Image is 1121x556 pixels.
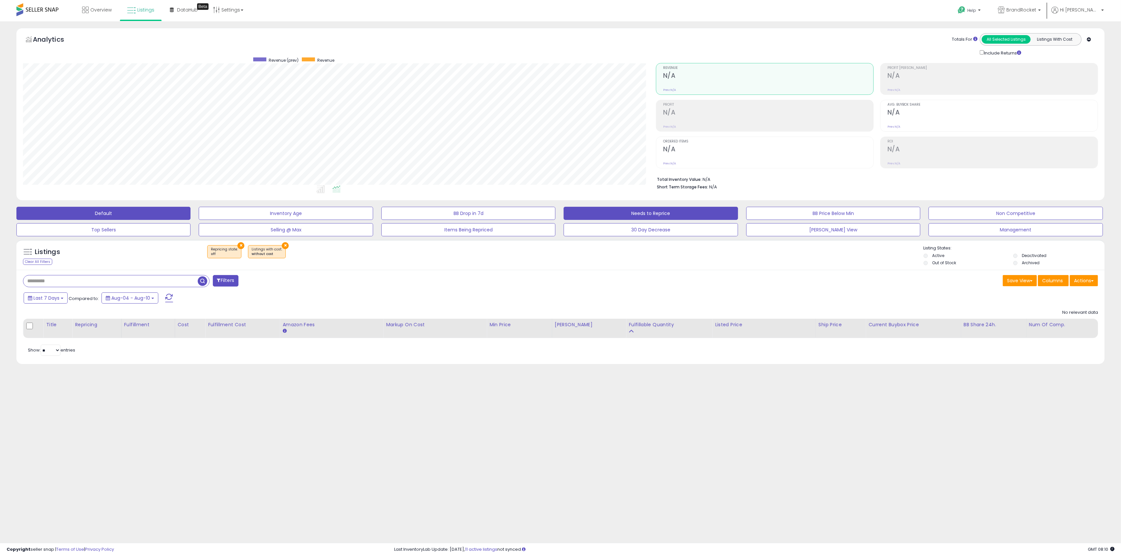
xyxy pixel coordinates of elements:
span: Columns [1042,277,1063,284]
small: Prev: N/A [887,125,900,129]
div: off [211,252,238,256]
button: × [282,242,289,249]
a: Help [953,1,987,21]
div: Num of Comp. [1029,321,1095,328]
div: Tooltip anchor [197,3,209,10]
button: 30 Day Decrease [564,223,738,236]
small: Prev: N/A [663,161,676,165]
span: ROI [887,140,1098,143]
span: Aug-04 - Aug-10 [111,295,150,301]
h2: N/A [663,145,873,154]
span: Listings [137,7,154,13]
i: Get Help [957,6,966,14]
label: Archived [1022,260,1040,266]
h2: N/A [887,72,1098,81]
button: Listings With Cost [1030,35,1079,44]
p: Listing States: [924,245,1105,251]
span: Help [967,8,976,13]
h2: N/A [887,109,1098,118]
span: BrandRocket [1006,7,1036,13]
b: Short Term Storage Fees: [657,184,708,190]
button: Actions [1070,275,1098,286]
button: Last 7 Days [24,292,68,304]
label: Deactivated [1022,253,1046,258]
span: DataHub [177,7,198,13]
div: Amazon Fees [282,321,380,328]
div: Cost [178,321,203,328]
small: Prev: N/A [663,88,676,92]
div: Title [46,321,69,328]
div: Repricing [75,321,118,328]
span: Compared to: [69,295,99,302]
div: BB Share 24h. [964,321,1023,328]
button: Items Being Repriced [381,223,555,236]
span: N/A [709,184,717,190]
h5: Listings [35,247,60,257]
button: Selling @ Max [199,223,373,236]
span: Avg. Buybox Share [887,103,1098,107]
div: without cost [252,252,282,256]
span: Hi [PERSON_NAME] [1060,7,1099,13]
div: Listed Price [715,321,813,328]
div: Fulfillable Quantity [629,321,709,328]
div: Totals For [952,36,977,43]
div: Clear All Filters [23,259,52,265]
span: Revenue [663,66,873,70]
h5: Analytics [33,35,77,46]
span: Listings with cost : [252,247,282,257]
button: Top Sellers [16,223,191,236]
div: Markup on Cost [386,321,484,328]
small: Prev: N/A [663,125,676,129]
div: Include Returns [975,49,1029,56]
span: Ordered Items [663,140,873,143]
h2: N/A [663,72,873,81]
div: Min Price [489,321,549,328]
div: Fulfillment Cost [208,321,277,328]
b: Total Inventory Value: [657,177,702,182]
span: Revenue (prev) [269,57,299,63]
th: The percentage added to the cost of goods (COGS) that forms the calculator for Min & Max prices. [383,319,487,338]
button: Needs to Reprice [564,207,738,220]
button: Columns [1038,275,1069,286]
div: Current Buybox Price [868,321,958,328]
button: Inventory Age [199,207,373,220]
button: Filters [213,275,238,287]
button: Non Competitive [929,207,1103,220]
span: Revenue [317,57,334,63]
div: [PERSON_NAME] [555,321,623,328]
h2: N/A [887,145,1098,154]
div: Ship Price [818,321,863,328]
a: Hi [PERSON_NAME] [1051,7,1104,21]
button: [PERSON_NAME] View [746,223,920,236]
small: Amazon Fees. [282,328,286,334]
h2: N/A [663,109,873,118]
span: Profit [663,103,873,107]
button: All Selected Listings [982,35,1031,44]
small: Prev: N/A [887,161,900,165]
label: Active [932,253,944,258]
span: Overview [90,7,112,13]
button: Save View [1003,275,1037,286]
button: × [237,242,244,249]
div: No relevant data [1062,310,1098,316]
button: BB Price Below Min [746,207,920,220]
label: Out of Stock [932,260,956,266]
button: Aug-04 - Aug-10 [101,292,158,304]
span: Last 7 Days [34,295,59,301]
button: Management [929,223,1103,236]
li: N/A [657,175,1093,183]
small: Prev: N/A [887,88,900,92]
button: BB Drop in 7d [381,207,555,220]
span: Repricing state : [211,247,238,257]
span: Show: entries [28,347,75,353]
button: Default [16,207,191,220]
span: Profit [PERSON_NAME] [887,66,1098,70]
div: Fulfillment [124,321,172,328]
